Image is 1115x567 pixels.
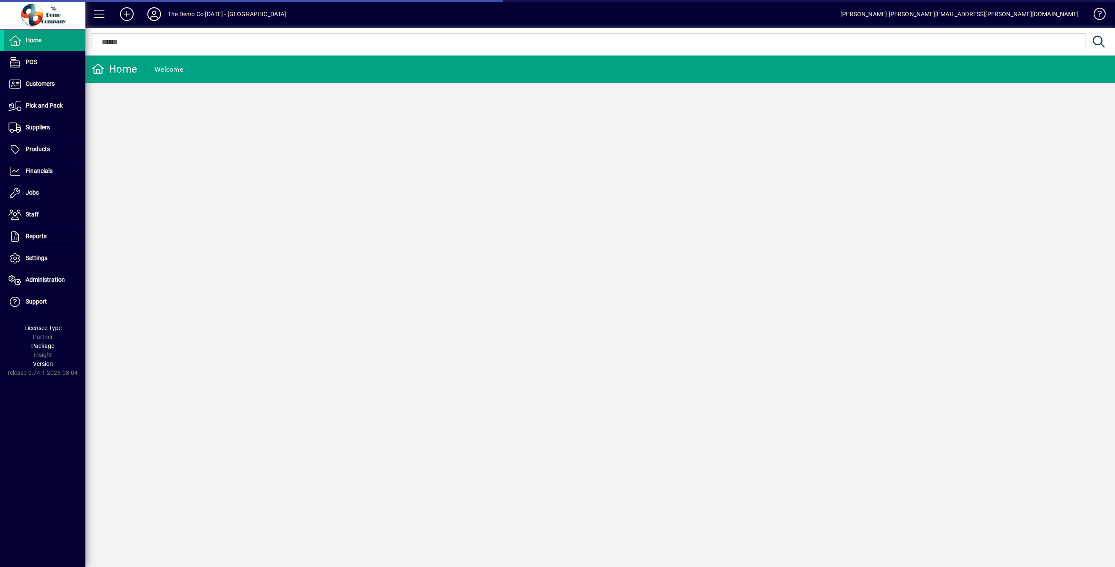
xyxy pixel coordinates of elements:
[4,139,85,160] a: Products
[4,226,85,247] a: Reports
[24,324,61,331] span: Licensee Type
[4,269,85,291] a: Administration
[4,73,85,95] a: Customers
[113,6,140,22] button: Add
[26,276,65,283] span: Administration
[26,211,39,218] span: Staff
[26,124,50,131] span: Suppliers
[92,62,137,76] div: Home
[4,182,85,204] a: Jobs
[140,6,168,22] button: Profile
[26,254,47,261] span: Settings
[155,63,183,76] div: Welcome
[26,37,41,44] span: Home
[31,342,54,349] span: Package
[26,80,55,87] span: Customers
[4,117,85,138] a: Suppliers
[4,248,85,269] a: Settings
[4,52,85,73] a: POS
[26,58,37,65] span: POS
[4,95,85,117] a: Pick and Pack
[26,189,39,196] span: Jobs
[26,298,47,305] span: Support
[33,360,53,367] span: Version
[4,204,85,225] a: Staff
[840,7,1079,21] div: [PERSON_NAME] [PERSON_NAME][EMAIL_ADDRESS][PERSON_NAME][DOMAIN_NAME]
[4,161,85,182] a: Financials
[26,102,63,109] span: Pick and Pack
[26,167,53,174] span: Financials
[1087,2,1104,29] a: Knowledge Base
[168,7,287,21] div: The Demo Co [DATE] - [GEOGRAPHIC_DATA]
[26,146,50,152] span: Products
[4,291,85,313] a: Support
[26,233,47,240] span: Reports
